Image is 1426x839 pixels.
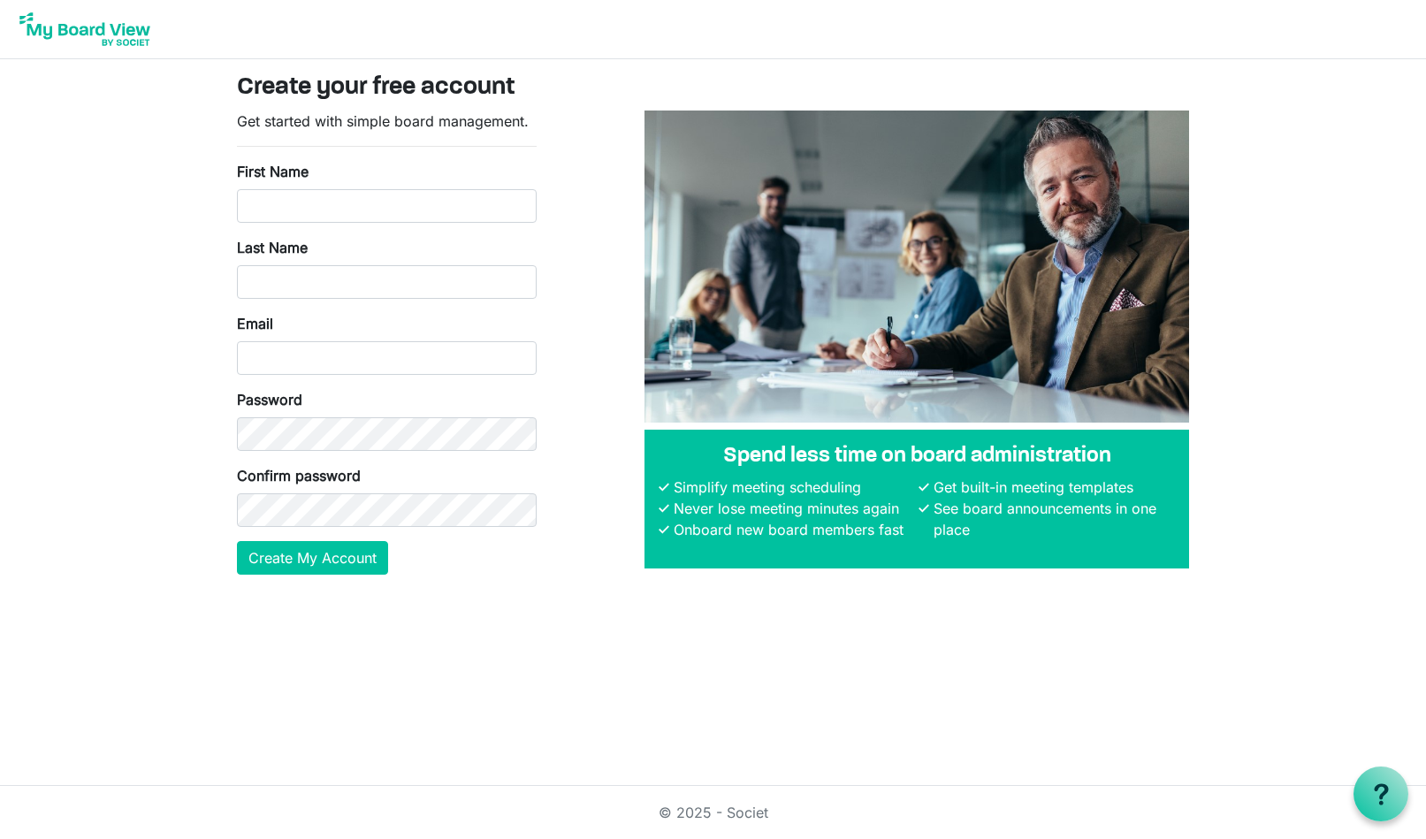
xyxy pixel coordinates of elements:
[237,73,1190,103] h3: Create your free account
[644,111,1189,423] img: A photograph of board members sitting at a table
[237,112,529,130] span: Get started with simple board management.
[237,389,302,410] label: Password
[237,237,308,258] label: Last Name
[929,477,1175,498] li: Get built-in meeting templates
[929,498,1175,540] li: See board announcements in one place
[669,519,915,540] li: Onboard new board members fast
[237,161,309,182] label: First Name
[669,477,915,498] li: Simplify meeting scheduling
[659,804,768,821] a: © 2025 - Societ
[237,313,273,334] label: Email
[659,444,1175,469] h4: Spend less time on board administration
[669,498,915,519] li: Never lose meeting minutes again
[237,541,388,575] button: Create My Account
[14,7,156,51] img: My Board View Logo
[237,465,361,486] label: Confirm password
